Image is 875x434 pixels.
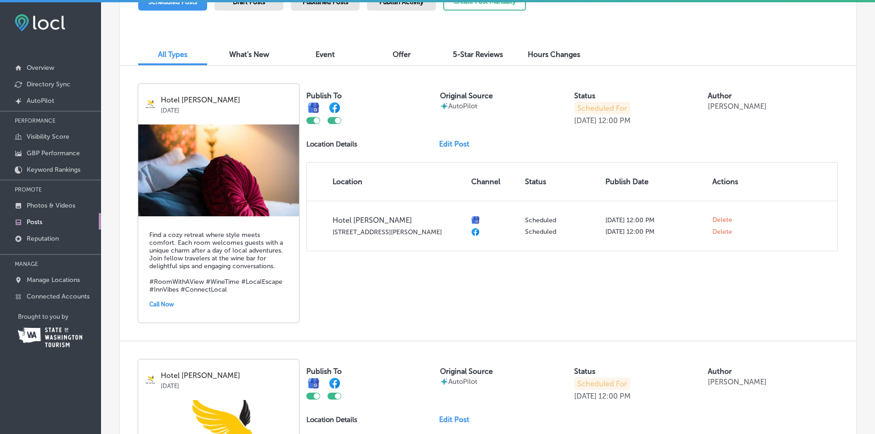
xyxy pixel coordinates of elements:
[439,140,477,148] a: Edit Post
[468,163,521,201] th: Channel
[161,380,293,389] p: [DATE]
[574,367,595,376] label: Status
[27,202,75,209] p: Photos & Videos
[27,80,70,88] p: Directory Sync
[333,216,464,225] p: Hotel [PERSON_NAME]
[161,372,293,380] p: Hotel [PERSON_NAME]
[525,228,598,236] p: Scheduled
[27,218,42,226] p: Posts
[708,378,767,386] p: [PERSON_NAME]
[605,216,705,224] p: [DATE] 12:00 PM
[574,116,597,125] p: [DATE]
[605,228,705,236] p: [DATE] 12:00 PM
[18,313,101,320] p: Brought to you by
[453,50,503,59] span: 5-Star Reviews
[709,163,751,201] th: Actions
[18,327,82,347] img: Washington Tourism
[306,367,342,376] label: Publish To
[161,104,293,114] p: [DATE]
[27,293,90,300] p: Connected Accounts
[521,163,602,201] th: Status
[440,102,448,110] img: autopilot-icon
[306,416,357,424] p: Location Details
[598,392,631,400] p: 12:00 PM
[448,102,477,110] p: AutoPilot
[440,378,448,386] img: autopilot-icon
[145,99,156,110] img: logo
[708,102,767,111] p: [PERSON_NAME]
[602,163,709,201] th: Publish Date
[306,140,357,148] p: Location Details
[307,163,468,201] th: Location
[27,166,80,174] p: Keyword Rankings
[333,228,464,236] p: [STREET_ADDRESS][PERSON_NAME]
[138,124,299,216] img: 1747938435bb4ef7cb-97bf-4297-8532-274239ffdd13_283647943_382427240606618_7555760005718574685_n.jpg
[448,378,477,386] p: AutoPilot
[712,216,732,224] span: Delete
[158,50,187,59] span: All Types
[712,228,732,236] span: Delete
[439,415,477,424] a: Edit Post
[27,97,54,105] p: AutoPilot
[525,216,598,224] p: Scheduled
[27,64,54,72] p: Overview
[574,392,597,400] p: [DATE]
[393,50,411,59] span: Offer
[306,91,342,100] label: Publish To
[708,91,732,100] label: Author
[145,374,156,386] img: logo
[149,231,288,293] h5: Find a cozy retreat where style meets comfort. Each room welcomes guests with a unique charm afte...
[161,96,293,104] p: Hotel [PERSON_NAME]
[574,91,595,100] label: Status
[574,378,630,390] p: Scheduled For
[27,149,80,157] p: GBP Performance
[708,367,732,376] label: Author
[528,50,580,59] span: Hours Changes
[27,276,80,284] p: Manage Locations
[574,102,630,114] p: Scheduled For
[15,14,65,31] img: fda3e92497d09a02dc62c9cd864e3231.png
[229,50,269,59] span: What's New
[27,133,69,141] p: Visibility Score
[27,235,59,242] p: Reputation
[598,116,631,125] p: 12:00 PM
[440,91,493,100] label: Original Source
[440,367,493,376] label: Original Source
[316,50,335,59] span: Event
